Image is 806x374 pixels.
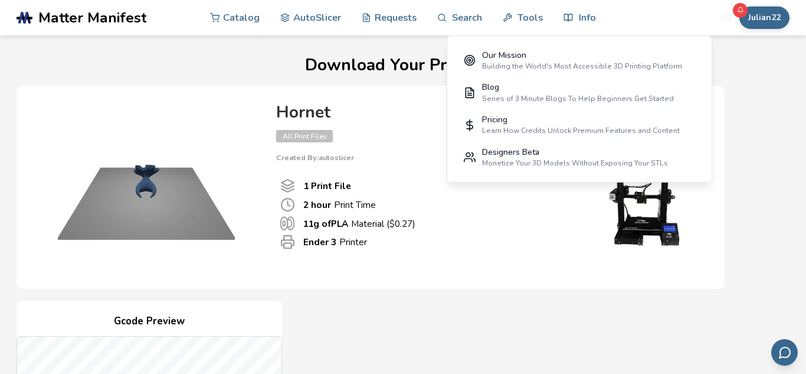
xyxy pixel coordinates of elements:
[456,109,703,141] a: PricingLearn How Credits Unlock Premium Features and Content
[17,313,282,331] h4: Gcode Preview
[303,199,331,211] b: 2 hour
[280,235,295,249] span: Printer
[482,62,682,70] div: Building the World's Most Accessible 3D Printing Platform
[456,44,703,77] a: Our MissionBuilding the World's Most Accessible 3D Printing Platform
[482,83,674,92] div: Blog
[303,199,376,211] p: Print Time
[771,339,798,366] button: Send feedback via email
[583,162,701,251] img: Printer
[482,159,668,167] div: Monetize Your 3D Models Without Exposing Your STLs
[303,236,336,248] b: Ender 3
[280,178,295,193] span: Number Of Print files
[303,180,351,192] b: 1 Print File
[482,95,674,103] div: Series of 3 Minute Blogs To Help Beginners Get Started
[456,77,703,109] a: BlogSeries of 3 Minute Blogs To Help Beginners Get Started
[276,103,701,122] h4: Hornet
[482,148,668,157] div: Designers Beta
[739,6,789,29] button: Julian22
[280,197,295,212] span: Print Time
[38,9,146,26] span: Matter Manifest
[456,141,703,174] a: Designers BetaMonetize Your 3D Models Without Exposing Your STLs
[276,154,701,162] p: Created By: autoslicer
[303,217,348,230] b: 11 g of PLA
[482,51,682,60] div: Our Mission
[303,217,415,230] p: Material ($ 0.27 )
[280,216,294,230] span: Material Used
[482,126,680,135] div: Learn How Credits Unlock Premium Features and Content
[17,56,789,74] h1: Download Your Print File
[482,115,680,125] div: Pricing
[276,130,333,142] span: All Print Files
[303,236,367,248] p: Printer
[28,97,264,275] img: Product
